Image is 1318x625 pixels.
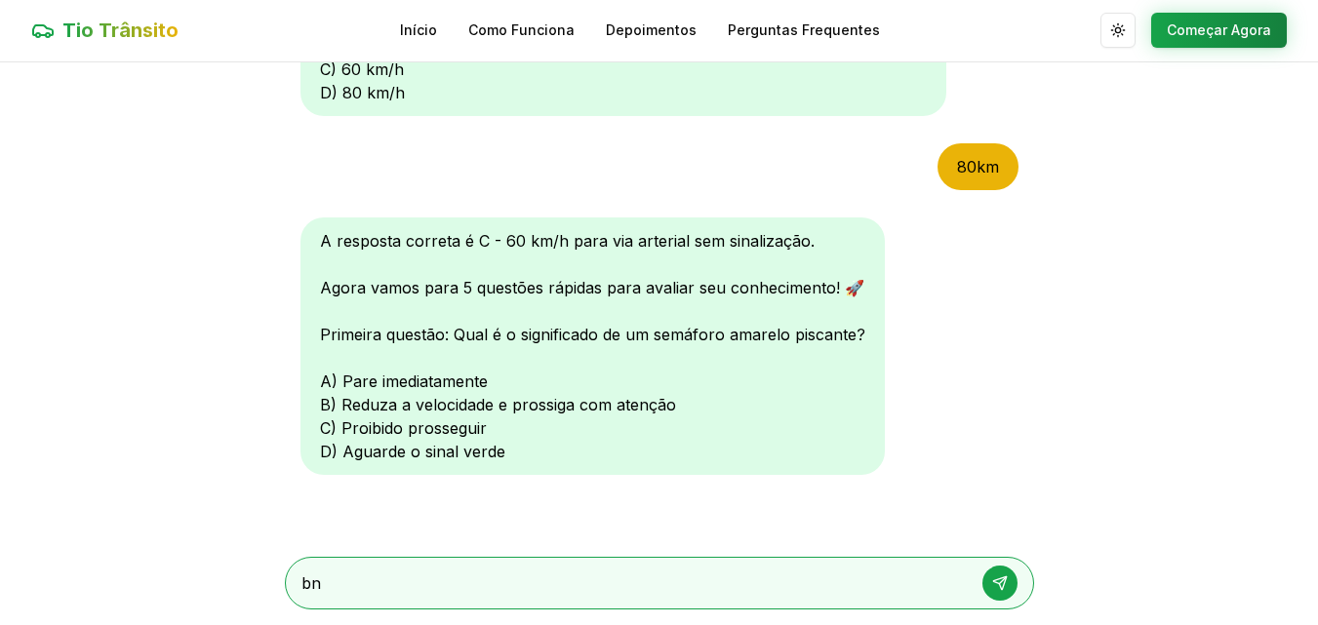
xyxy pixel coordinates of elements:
[606,20,697,40] a: Depoimentos
[468,20,575,40] a: Como Funciona
[301,571,963,595] textarea: bn
[31,17,179,44] a: Tio Trânsito
[300,217,885,475] div: A resposta correta é C - 60 km/h para via arterial sem sinalização. Agora vamos para 5 questões r...
[728,20,880,40] a: Perguntas Frequentes
[62,17,179,44] span: Tio Trânsito
[938,143,1018,190] div: 80km
[1151,13,1287,48] button: Começar Agora
[400,20,437,40] a: Início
